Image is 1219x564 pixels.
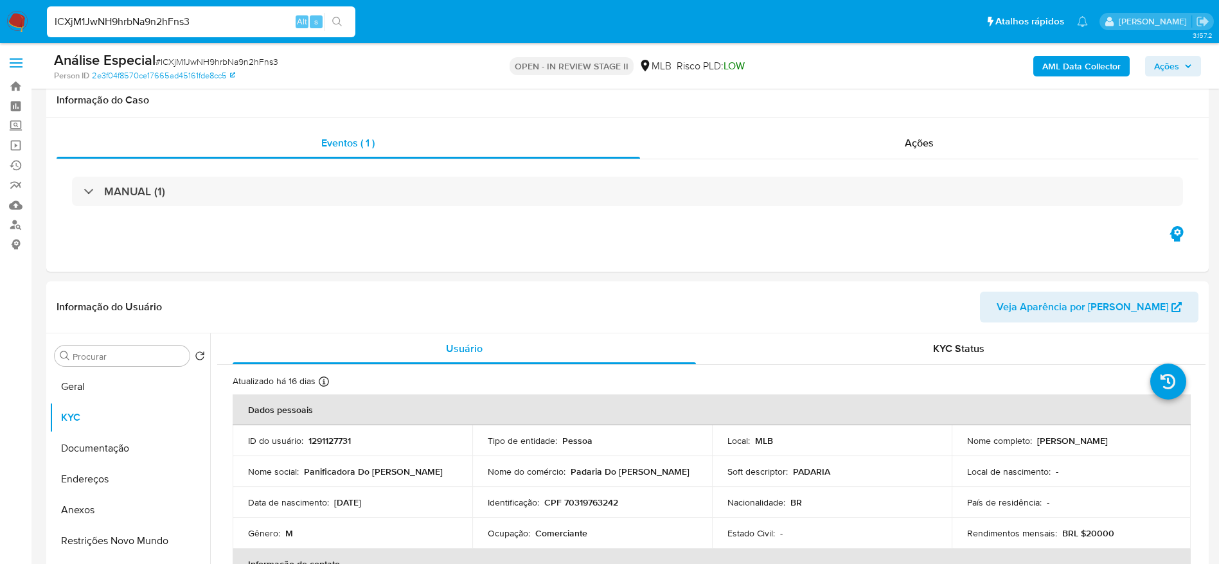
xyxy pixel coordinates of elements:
p: Rendimentos mensais : [967,527,1057,539]
p: OPEN - IN REVIEW STAGE II [510,57,634,75]
a: Notificações [1077,16,1088,27]
b: Person ID [54,70,89,82]
p: - [1047,497,1049,508]
span: Veja Aparência por [PERSON_NAME] [997,292,1168,322]
p: - [1056,466,1058,477]
button: KYC [49,402,210,433]
p: País de residência : [967,497,1042,508]
p: ID do usuário : [248,435,303,446]
p: Nome do comércio : [488,466,565,477]
button: Documentação [49,433,210,464]
div: MLB [639,59,672,73]
p: Local de nascimento : [967,466,1051,477]
a: 2e3f04f8570ce17665ad45161fde8cc5 [92,70,235,82]
button: Procurar [60,351,70,361]
b: Análise Especial [54,49,156,70]
button: Ações [1145,56,1201,76]
h3: MANUAL (1) [104,184,165,198]
button: Veja Aparência por [PERSON_NAME] [980,292,1198,322]
p: Soft descriptor : [727,466,788,477]
button: Retornar ao pedido padrão [195,351,205,365]
h1: Informação do Usuário [57,301,162,313]
button: Anexos [49,495,210,525]
span: Atalhos rápidos [995,15,1064,28]
p: 1291127731 [308,435,351,446]
p: eduardo.dutra@mercadolivre.com [1119,15,1191,28]
p: Nome social : [248,466,299,477]
span: Alt [297,15,307,28]
span: # ICXjM1JwNH9hrbNa9n2hFns3 [156,55,278,68]
b: AML Data Collector [1042,56,1121,76]
p: Estado Civil : [727,527,775,539]
button: AML Data Collector [1033,56,1130,76]
p: Gênero : [248,527,280,539]
p: Nacionalidade : [727,497,785,508]
p: Pessoa [562,435,592,446]
button: Geral [49,371,210,402]
span: s [314,15,318,28]
a: Sair [1196,15,1209,28]
span: Usuário [446,341,483,356]
span: Ações [905,136,934,150]
p: CPF 70319763242 [544,497,618,508]
p: BRL $20000 [1062,527,1114,539]
p: [PERSON_NAME] [1037,435,1108,446]
button: Endereços [49,464,210,495]
div: MANUAL (1) [72,177,1183,206]
p: - [780,527,783,539]
span: KYC Status [933,341,984,356]
p: Local : [727,435,750,446]
th: Dados pessoais [233,394,1191,425]
p: MLB [755,435,773,446]
input: Procurar [73,351,184,362]
p: [DATE] [334,497,361,508]
span: Ações [1154,56,1179,76]
p: Data de nascimento : [248,497,329,508]
p: BR [790,497,802,508]
p: PADARIA [793,466,830,477]
p: Tipo de entidade : [488,435,557,446]
button: Restrições Novo Mundo [49,525,210,556]
p: Padaria Do [PERSON_NAME] [571,466,690,477]
p: Comerciante [535,527,587,539]
span: Risco PLD: [677,59,745,73]
button: search-icon [324,13,350,31]
p: Panificadora Do [PERSON_NAME] [304,466,443,477]
h1: Informação do Caso [57,94,1198,107]
input: Pesquise usuários ou casos... [47,13,355,30]
span: Eventos ( 1 ) [321,136,375,150]
p: M [285,527,293,539]
p: Identificação : [488,497,539,508]
span: LOW [724,58,745,73]
p: Ocupação : [488,527,530,539]
p: Atualizado há 16 dias [233,375,316,387]
p: Nome completo : [967,435,1032,446]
